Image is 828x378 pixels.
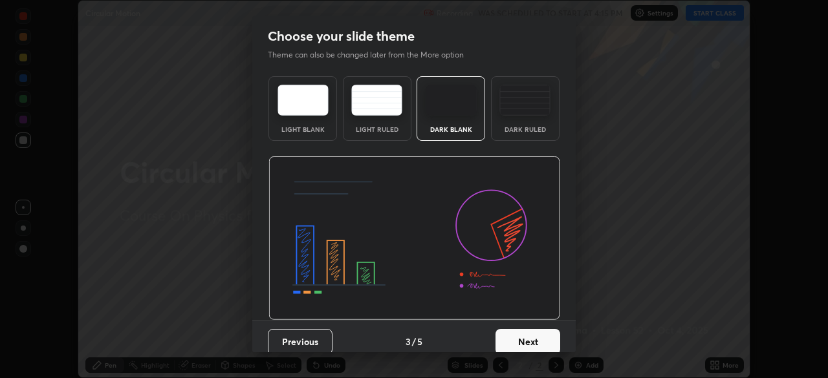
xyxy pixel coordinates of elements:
div: Light Ruled [351,126,403,132]
div: Light Blank [277,126,329,132]
button: Previous [268,329,332,355]
img: lightRuledTheme.5fabf969.svg [351,85,402,116]
img: darkThemeBanner.d06ce4a2.svg [268,156,560,320]
h4: / [412,335,416,348]
h4: 3 [406,335,411,348]
h2: Choose your slide theme [268,28,415,45]
img: darkTheme.f0cc69e5.svg [426,85,477,116]
div: Dark Ruled [499,126,551,132]
h4: 5 [417,335,422,348]
img: darkRuledTheme.de295e13.svg [499,85,550,116]
img: lightTheme.e5ed3b09.svg [278,85,329,116]
button: Next [496,329,560,355]
div: Dark Blank [425,126,477,132]
p: Theme can also be changed later from the More option [268,49,477,61]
